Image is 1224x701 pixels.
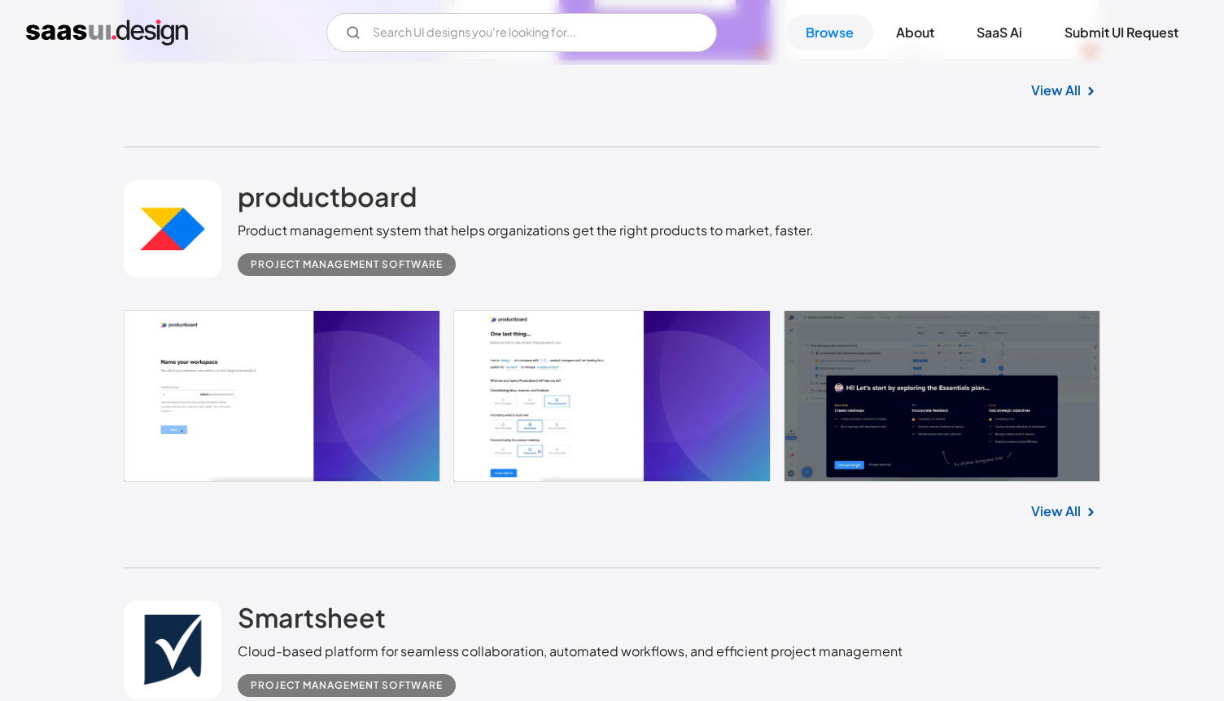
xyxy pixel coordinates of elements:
[238,180,417,212] h2: productboard
[238,642,903,661] div: Cloud-based platform for seamless collaboration, automated workflows, and efficient project manag...
[238,601,386,642] a: Smartsheet
[1031,81,1081,100] a: View All
[251,255,443,274] div: Project Management Software
[786,15,873,50] a: Browse
[1045,15,1198,50] a: Submit UI Request
[326,13,717,52] form: Email Form
[238,180,417,221] a: productboard
[326,13,717,52] input: Search UI designs you're looking for...
[876,15,954,50] a: About
[1031,502,1081,521] a: View All
[26,20,188,46] a: home
[251,676,443,695] div: Project Management Software
[957,15,1042,50] a: SaaS Ai
[238,221,814,240] div: Product management system that helps organizations get the right products to market, faster.
[238,601,386,633] h2: Smartsheet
